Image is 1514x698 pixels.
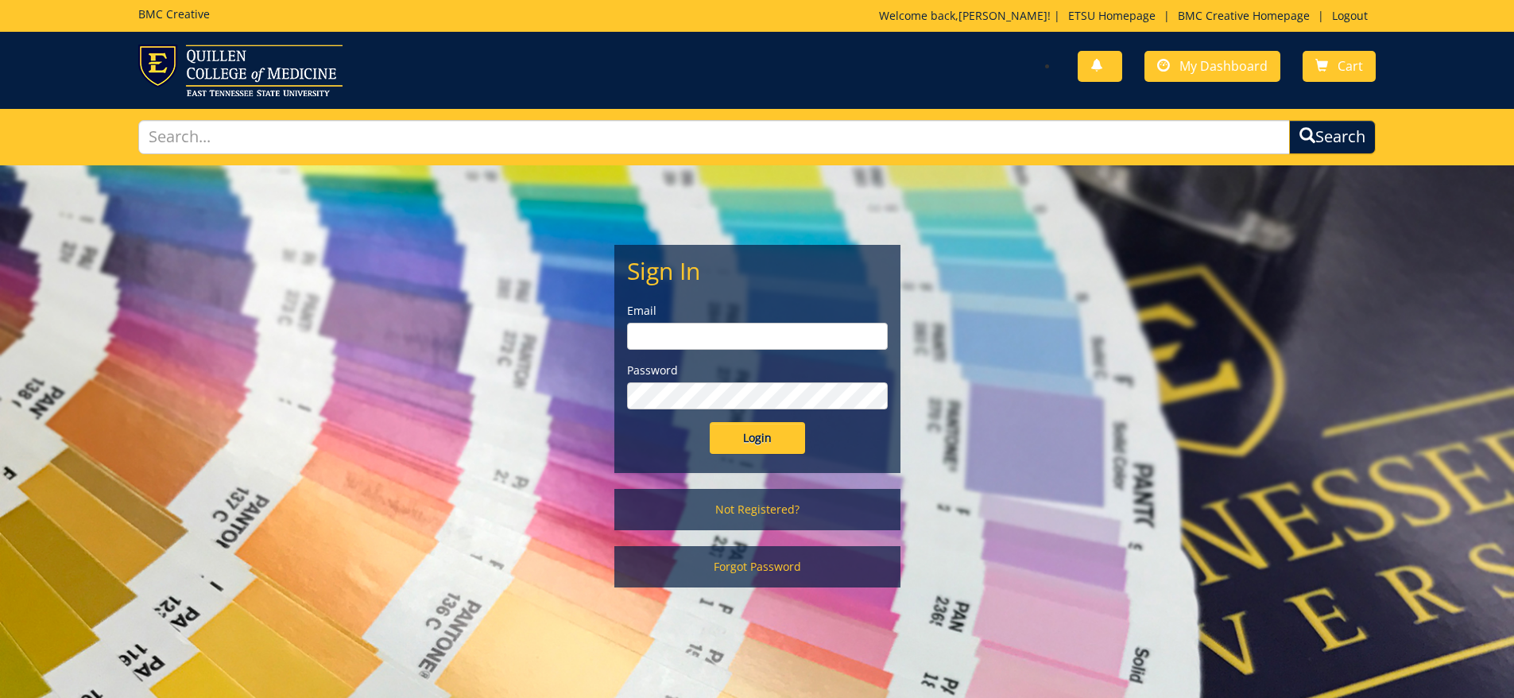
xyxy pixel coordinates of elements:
[1303,51,1376,82] a: Cart
[1060,8,1164,23] a: ETSU Homepage
[1144,51,1280,82] a: My Dashboard
[1179,57,1268,75] span: My Dashboard
[614,489,900,530] a: Not Registered?
[627,303,888,319] label: Email
[627,363,888,378] label: Password
[1338,57,1363,75] span: Cart
[138,45,343,96] img: ETSU logo
[1170,8,1318,23] a: BMC Creative Homepage
[1324,8,1376,23] a: Logout
[879,8,1376,24] p: Welcome back, ! | | |
[627,258,888,284] h2: Sign In
[958,8,1047,23] a: [PERSON_NAME]
[138,8,210,20] h5: BMC Creative
[1289,120,1376,154] button: Search
[710,422,805,454] input: Login
[614,546,900,587] a: Forgot Password
[138,120,1291,154] input: Search...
